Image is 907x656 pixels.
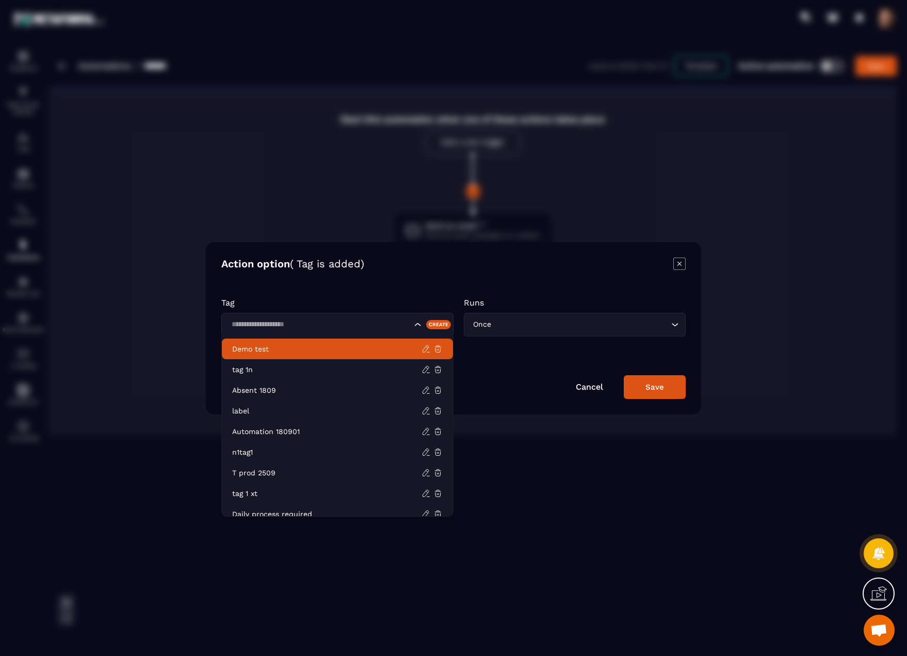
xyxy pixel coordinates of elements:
[221,313,453,337] div: Search for option
[464,298,686,308] p: Runs
[232,344,422,354] p: Demo test
[464,313,686,337] div: Search for option
[232,447,422,457] p: n1tag1
[228,319,412,330] input: Search for option
[576,382,603,392] a: Cancel
[232,488,422,499] p: tag 1 xt
[232,385,422,395] p: Absent 1809
[232,509,422,519] p: Daily process required
[290,258,364,270] span: ( Tag is added)
[221,258,364,272] h4: Action option
[232,426,422,437] p: Automation 180901
[624,375,686,399] button: Save
[864,615,895,646] div: Open chat
[426,319,451,329] div: Create
[471,319,493,330] span: Once
[645,382,664,392] div: Save
[493,319,669,330] input: Search for option
[232,468,422,478] p: T prod 2509
[221,298,453,308] p: Tag
[232,406,422,416] p: label
[232,364,422,375] p: tag 1n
